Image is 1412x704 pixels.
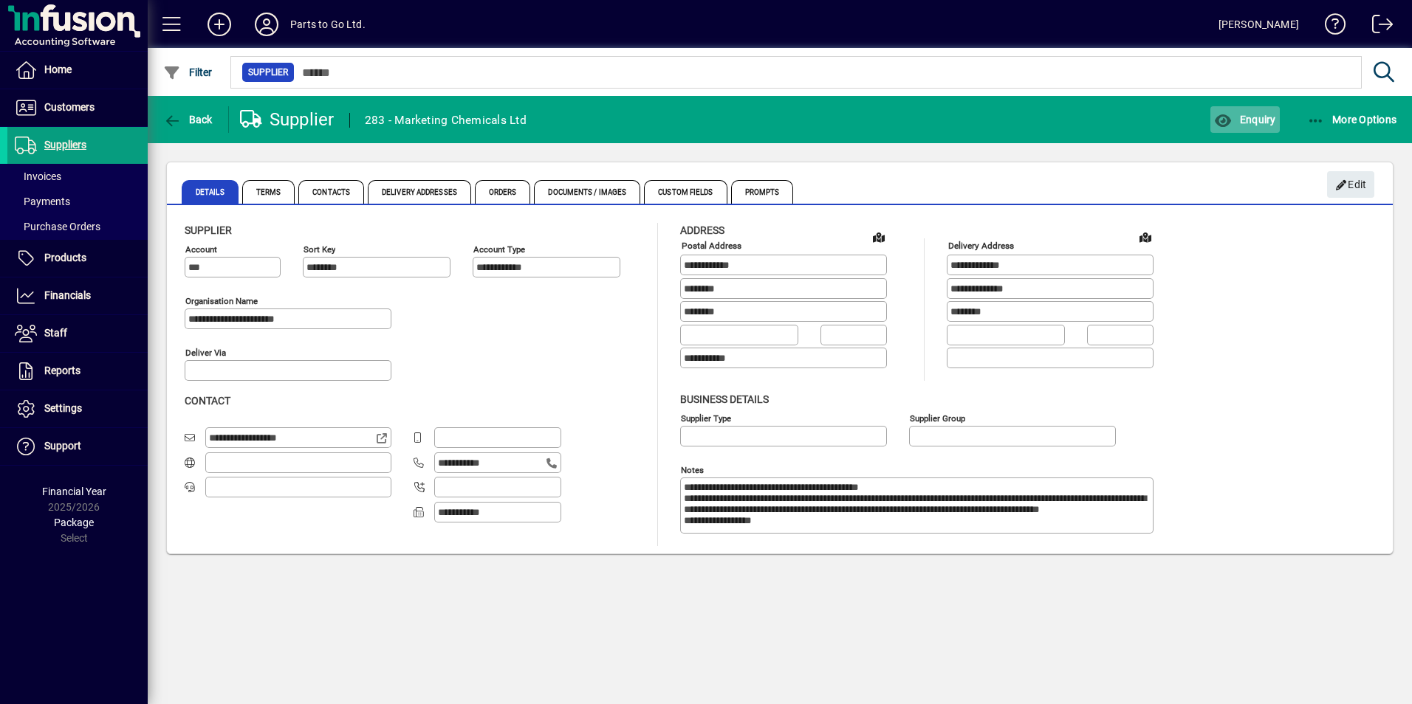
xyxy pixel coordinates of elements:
span: Invoices [15,170,61,182]
span: Business details [680,393,769,405]
span: Financial Year [42,486,106,497]
a: Home [7,52,148,89]
div: [PERSON_NAME] [1219,13,1299,36]
a: Financials [7,277,148,314]
mat-label: Supplier group [910,413,965,423]
span: Filter [163,66,213,78]
span: Supplier [248,65,288,80]
span: Custom Fields [644,180,727,204]
span: Orders [475,180,531,204]
a: Payments [7,189,148,214]
span: Edit [1335,173,1367,197]
mat-label: Account Type [473,244,525,255]
button: Edit [1327,171,1374,198]
span: Payments [15,196,70,207]
button: Filter [160,59,216,86]
span: Details [182,180,239,204]
mat-label: Organisation name [185,296,258,306]
mat-label: Sort key [304,244,335,255]
span: Enquiry [1214,114,1275,125]
a: Knowledge Base [1314,3,1346,51]
a: Support [7,428,148,465]
a: View on map [867,225,891,249]
span: Products [44,252,86,263]
span: Financials [44,289,91,301]
button: Add [196,11,243,38]
div: Parts to Go Ltd. [290,13,366,36]
a: Customers [7,89,148,126]
a: Logout [1361,3,1394,51]
span: Support [44,440,81,452]
span: Delivery Addresses [368,180,471,204]
span: Reports [44,365,80,376]
span: Customers [44,101,95,113]
span: Documents / Images [534,180,640,204]
button: More Options [1303,106,1401,133]
app-page-header-button: Back [148,106,229,133]
span: Contact [185,395,230,407]
span: Purchase Orders [15,221,100,232]
span: Staff [44,327,67,339]
a: Invoices [7,164,148,189]
a: View on map [1134,225,1157,249]
button: Enquiry [1210,106,1279,133]
mat-label: Notes [681,464,704,474]
button: Profile [243,11,290,38]
span: Package [54,517,94,528]
mat-label: Account [185,244,217,255]
span: Suppliers [44,139,86,151]
div: 283 - Marketing Chemicals Ltd [365,108,527,132]
span: More Options [1307,114,1397,125]
span: Settings [44,402,82,414]
a: Settings [7,390,148,427]
button: Back [160,106,216,133]
mat-label: Deliver via [185,348,226,358]
a: Reports [7,353,148,390]
div: Supplier [240,108,335,131]
span: Terms [242,180,295,204]
a: Purchase Orders [7,214,148,239]
a: Staff [7,315,148,352]
span: Supplier [185,224,232,236]
mat-label: Supplier type [681,413,731,423]
span: Home [44,63,72,75]
span: Prompts [731,180,794,204]
span: Back [163,114,213,125]
span: Address [680,224,724,236]
span: Contacts [298,180,364,204]
a: Products [7,240,148,277]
